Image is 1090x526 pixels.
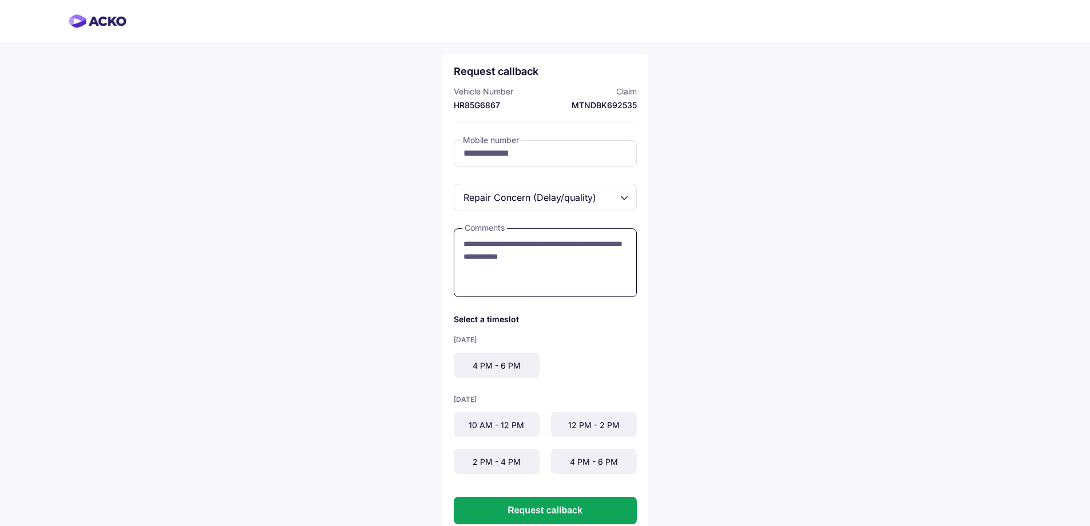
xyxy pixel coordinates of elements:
div: [DATE] [454,395,637,404]
div: [DATE] [454,335,637,344]
div: 2 PM - 4 PM [454,449,540,474]
img: horizontal-gradient.png [69,14,126,28]
div: Claim [548,86,637,97]
div: Select a timeslot [454,314,637,324]
div: Vehicle Number [454,86,542,97]
div: 4 PM - 6 PM [551,449,637,474]
button: Request callback [454,497,637,524]
div: MTNDBK692535 [548,100,637,111]
div: 10 AM - 12 PM [454,412,540,437]
div: HR85G6867 [454,100,542,111]
div: 12 PM - 2 PM [551,412,637,437]
div: 4 PM - 6 PM [454,353,540,378]
div: Request callback [454,65,637,77]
